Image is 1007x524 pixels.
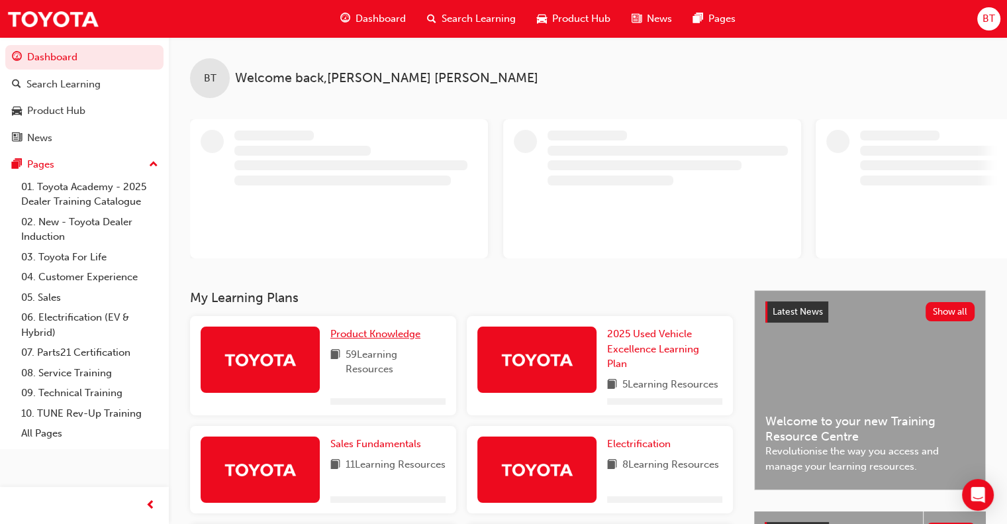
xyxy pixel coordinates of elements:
[16,383,164,403] a: 09. Technical Training
[330,438,421,450] span: Sales Fundamentals
[16,247,164,268] a: 03. Toyota For Life
[330,437,426,452] a: Sales Fundamentals
[12,105,22,117] span: car-icon
[330,5,416,32] a: guage-iconDashboard
[708,11,736,26] span: Pages
[5,45,164,70] a: Dashboard
[501,458,573,481] img: Trak
[7,4,99,34] img: Trak
[693,11,703,27] span: pages-icon
[146,498,156,514] span: prev-icon
[16,363,164,384] a: 08. Service Training
[330,457,340,474] span: book-icon
[340,11,350,27] span: guage-icon
[27,131,52,146] div: News
[16,288,164,308] a: 05. Sales
[356,11,406,26] span: Dashboard
[26,77,101,92] div: Search Learning
[442,11,516,26] span: Search Learning
[16,177,164,212] a: 01. Toyota Academy - 2025 Dealer Training Catalogue
[754,290,986,490] a: Latest NewsShow allWelcome to your new Training Resource CentreRevolutionise the way you access a...
[621,5,683,32] a: news-iconNews
[16,307,164,342] a: 06. Electrification (EV & Hybrid)
[224,348,297,371] img: Trak
[765,414,975,444] span: Welcome to your new Training Resource Centre
[12,52,22,64] span: guage-icon
[622,377,718,393] span: 5 Learning Resources
[983,11,995,26] span: BT
[526,5,621,32] a: car-iconProduct Hub
[962,479,994,511] div: Open Intercom Messenger
[607,438,671,450] span: Electrification
[977,7,1000,30] button: BT
[765,301,975,323] a: Latest NewsShow all
[552,11,610,26] span: Product Hub
[204,71,216,86] span: BT
[765,444,975,474] span: Revolutionise the way you access and manage your learning resources.
[5,152,164,177] button: Pages
[501,348,573,371] img: Trak
[926,302,975,321] button: Show all
[607,457,617,474] span: book-icon
[16,342,164,363] a: 07. Parts21 Certification
[224,458,297,481] img: Trak
[12,79,21,91] span: search-icon
[773,306,823,317] span: Latest News
[427,11,436,27] span: search-icon
[5,99,164,123] a: Product Hub
[16,423,164,444] a: All Pages
[346,347,446,377] span: 59 Learning Resources
[683,5,746,32] a: pages-iconPages
[330,327,426,342] a: Product Knowledge
[607,437,676,452] a: Electrification
[416,5,526,32] a: search-iconSearch Learning
[632,11,642,27] span: news-icon
[190,290,733,305] h3: My Learning Plans
[330,328,420,340] span: Product Knowledge
[622,457,719,474] span: 8 Learning Resources
[16,267,164,288] a: 04. Customer Experience
[12,159,22,171] span: pages-icon
[537,11,547,27] span: car-icon
[5,126,164,150] a: News
[16,212,164,247] a: 02. New - Toyota Dealer Induction
[5,72,164,97] a: Search Learning
[5,42,164,152] button: DashboardSearch LearningProduct HubNews
[16,403,164,424] a: 10. TUNE Rev-Up Training
[12,132,22,144] span: news-icon
[607,328,699,370] span: 2025 Used Vehicle Excellence Learning Plan
[607,377,617,393] span: book-icon
[235,71,538,86] span: Welcome back , [PERSON_NAME] [PERSON_NAME]
[607,327,722,372] a: 2025 Used Vehicle Excellence Learning Plan
[346,457,446,474] span: 11 Learning Resources
[27,103,85,119] div: Product Hub
[330,347,340,377] span: book-icon
[27,157,54,172] div: Pages
[647,11,672,26] span: News
[149,156,158,174] span: up-icon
